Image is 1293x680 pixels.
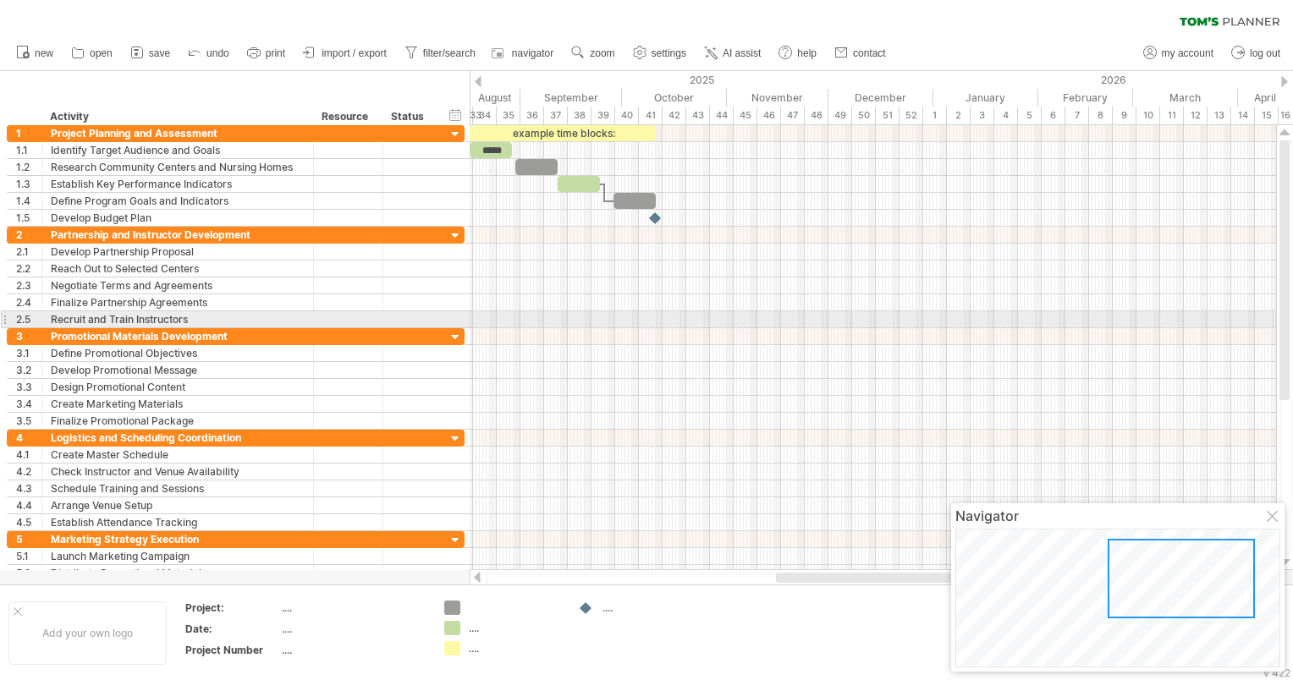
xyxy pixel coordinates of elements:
[51,193,305,209] div: Define Program Goals and Indicators
[602,600,695,615] div: ....
[12,42,58,64] a: new
[1263,666,1290,679] div: v 422
[51,430,305,446] div: Logistics and Scheduling Coordination
[1042,107,1065,124] div: 6
[512,47,553,59] span: navigator
[51,311,305,327] div: Recruit and Train Instructors
[470,125,656,141] div: example time blocks:
[1136,107,1160,124] div: 10
[727,89,828,107] div: November 2025
[923,107,947,124] div: 1
[51,480,305,496] div: Schedule Training and Sessions
[16,548,41,564] div: 5.1
[1162,47,1213,59] span: my account
[400,42,481,64] a: filter/search
[469,641,561,655] div: ....
[16,362,41,378] div: 3.2
[51,531,305,547] div: Marketing Strategy Execution
[947,107,971,124] div: 2
[497,107,520,124] div: 35
[16,142,41,158] div: 1.1
[322,47,387,59] span: import / export
[16,311,41,327] div: 2.5
[1065,107,1089,124] div: 7
[185,600,278,615] div: Project:
[243,42,290,64] a: print
[16,227,41,243] div: 2
[1113,107,1136,124] div: 9
[652,47,686,59] span: settings
[51,396,305,412] div: Create Marketing Materials
[16,447,41,463] div: 4.1
[629,42,691,64] a: settings
[16,159,41,175] div: 1.2
[16,514,41,530] div: 4.5
[489,42,558,64] a: navigator
[876,107,900,124] div: 51
[734,107,757,124] div: 45
[282,643,424,657] div: ....
[51,413,305,429] div: Finalize Promotional Package
[469,621,561,635] div: ....
[51,159,305,175] div: Research Community Centers and Nursing Homes
[51,277,305,293] div: Negotiate Terms and Agreements
[42,627,133,639] font: Add your own logo
[51,328,305,344] div: Promotional Materials Development
[686,107,710,124] div: 43
[322,108,373,125] div: Resource
[126,42,175,64] a: save
[50,108,304,125] div: Activity
[16,328,41,344] div: 3
[67,42,118,64] a: open
[1208,107,1231,124] div: 13
[900,107,923,124] div: 52
[16,244,41,260] div: 2.1
[544,107,568,124] div: 37
[51,565,305,581] div: Distribute Promotional Materials
[797,47,817,59] span: help
[568,107,591,124] div: 38
[16,413,41,429] div: 3.5
[266,47,285,59] span: print
[1160,107,1184,124] div: 11
[1184,107,1208,124] div: 12
[16,379,41,395] div: 3.3
[16,193,41,209] div: 1.4
[1089,107,1113,124] div: 8
[1139,42,1219,64] a: my account
[51,447,305,463] div: Create Master Schedule
[51,125,305,141] div: Project Planning and Assessment
[615,107,639,124] div: 40
[830,42,891,64] a: contact
[51,244,305,260] div: Develop Partnership Proposal
[16,497,41,513] div: 4.4
[16,277,41,293] div: 2.3
[282,600,424,615] div: ....
[51,379,305,395] div: Design Promotional Content
[149,47,170,59] span: save
[185,622,278,636] div: Date:
[1133,89,1238,107] div: March 2026
[852,107,876,124] div: 50
[423,47,476,59] span: filter/search
[1018,107,1042,124] div: 5
[723,47,761,59] span: AI assist
[16,125,41,141] div: 1
[185,643,278,657] div: Project Number
[51,210,305,226] div: Develop Budget Plan
[1227,42,1285,64] a: log out
[622,89,727,107] div: October 2025
[1255,107,1279,124] div: 15
[51,176,305,192] div: Establish Key Performance Indicators
[590,47,614,59] span: zoom
[16,396,41,412] div: 3.4
[1231,107,1255,124] div: 14
[16,176,41,192] div: 1.3
[16,531,41,547] div: 5
[774,42,822,64] a: help
[391,108,428,125] div: Status
[971,107,994,124] div: 3
[828,89,933,107] div: December 2025
[51,227,305,243] div: Partnership and Instructor Development
[51,497,305,513] div: Arrange Venue Setup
